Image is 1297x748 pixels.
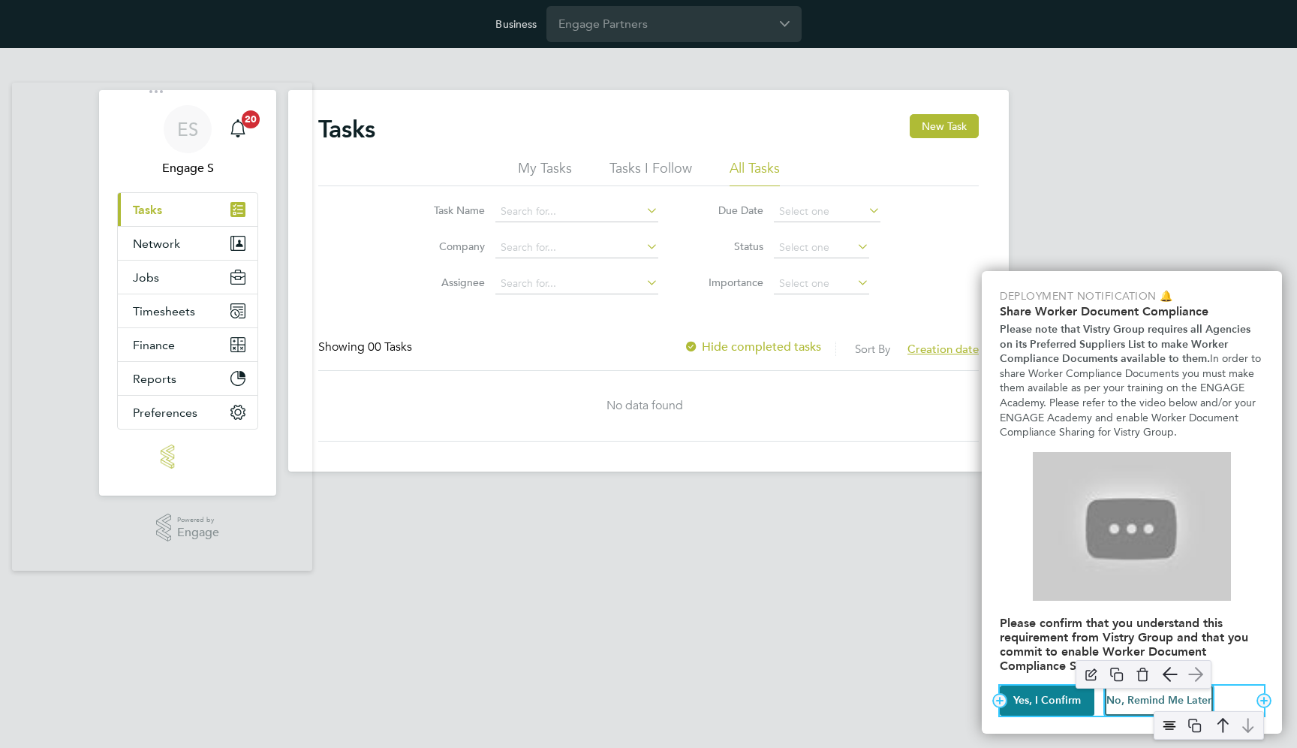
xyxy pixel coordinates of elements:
[1158,714,1181,737] img: align-center.svg
[417,276,485,289] label: Assignee
[1000,289,1264,304] p: Deployment Notification 🔔
[1000,304,1264,318] h2: Share Worker Document Compliance
[855,342,890,356] label: Sort By
[1159,663,1181,686] img: arrow-left.svg
[1000,452,1264,601] iframe: Managing & Automating Global Compliance Documents for Workers
[1106,663,1128,686] img: copy-icon.svg
[1211,714,1234,737] img: arrow-up.svg
[982,271,1282,734] div: Platform Back Online
[318,398,971,414] div: No data found
[518,159,572,186] li: My Tasks
[318,114,375,144] h2: Tasks
[1237,714,1259,737] img: arrow-down.svg
[910,114,979,138] button: New Task
[417,240,485,253] label: Company
[907,342,979,356] span: Creation date
[495,273,658,294] input: Search for...
[774,201,880,222] input: Select one
[609,159,692,186] li: Tasks I Follow
[696,204,763,217] label: Due Date
[1000,616,1264,674] h2: Please confirm that you understand this requirement from Vistry Group and that you commit to enab...
[495,237,658,258] input: Search for...
[417,204,485,217] label: Task Name
[368,339,412,354] span: 00 Tasks
[774,237,869,258] input: Select one
[1105,686,1213,716] button: No, Remind Me Later
[696,276,763,289] label: Importance
[730,159,780,186] li: All Tasks
[1000,323,1253,365] strong: Please note that Vistry Group requires all Agencies on its Preferred Suppliers List to make Worke...
[1000,686,1094,716] button: Yes, I Confirm
[1131,663,1154,686] img: delete-icon.svg
[1184,663,1207,686] img: arrow-right.svg
[1080,663,1103,686] img: edit-icon.svg
[318,339,415,355] div: Showing
[495,201,658,222] input: Search for...
[1184,714,1206,737] img: copy-icon.svg
[684,339,821,354] label: Hide completed tasks
[774,273,869,294] input: Select one
[696,240,763,253] label: Status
